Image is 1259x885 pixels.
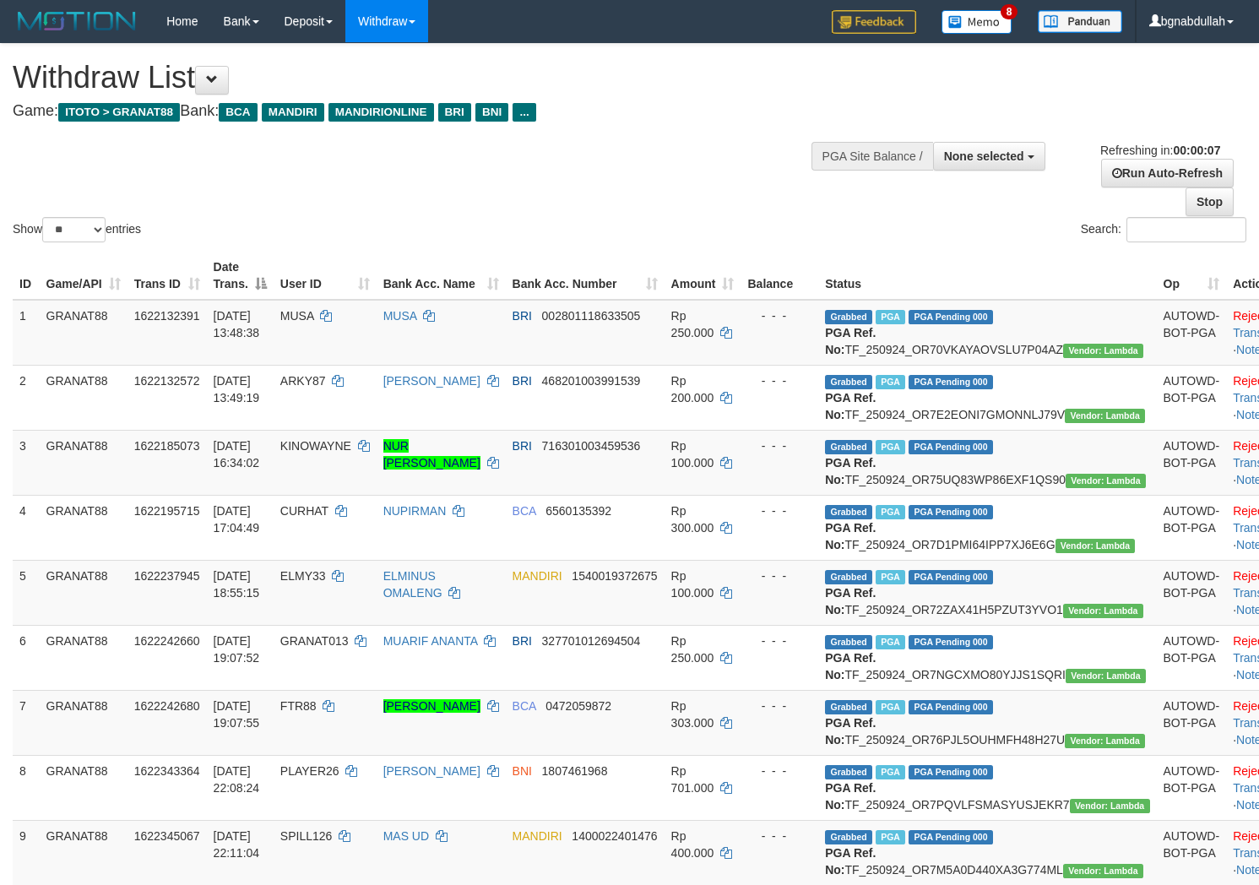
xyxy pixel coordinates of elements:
[825,326,876,356] b: PGA Ref. No:
[1157,495,1227,560] td: AUTOWD-BOT-PGA
[818,252,1156,300] th: Status
[506,252,665,300] th: Bank Acc. Number: activate to sort column ascending
[40,690,128,755] td: GRANAT88
[876,765,905,779] span: Marked by bgnheru
[1157,252,1227,300] th: Op: activate to sort column ascending
[40,252,128,300] th: Game/API: activate to sort column ascending
[825,830,872,844] span: Grabbed
[825,651,876,681] b: PGA Ref. No:
[383,439,480,470] a: NUR [PERSON_NAME]
[825,700,872,714] span: Grabbed
[1157,560,1227,625] td: AUTOWD-BOT-PGA
[747,372,811,389] div: - - -
[825,716,876,747] b: PGA Ref. No:
[280,309,314,323] span: MUSA
[134,309,200,323] span: 1622132391
[818,690,1156,755] td: TF_250924_OR76PJL5OUHMFH48H27U
[572,829,657,843] span: Copy 1400022401476 to clipboard
[909,375,993,389] span: PGA Pending
[665,252,741,300] th: Amount: activate to sort column ascending
[214,569,260,600] span: [DATE] 18:55:15
[1157,365,1227,430] td: AUTOWD-BOT-PGA
[944,149,1024,163] span: None selected
[747,502,811,519] div: - - -
[542,634,641,648] span: Copy 327701012694504 to clipboard
[13,625,40,690] td: 6
[671,634,714,665] span: Rp 250.000
[876,505,905,519] span: Marked by bgnwinata
[542,374,641,388] span: Copy 468201003991539 to clipboard
[13,690,40,755] td: 7
[825,310,872,324] span: Grabbed
[383,374,480,388] a: [PERSON_NAME]
[513,309,532,323] span: BRI
[671,569,714,600] span: Rp 100.000
[942,10,1012,34] img: Button%20Memo.svg
[933,142,1045,171] button: None selected
[811,142,933,171] div: PGA Site Balance /
[818,755,1156,820] td: TF_250924_OR7PQVLFSMASYUSJEKR7
[818,820,1156,885] td: TF_250924_OR7M5A0D440XA3G774ML
[383,634,478,648] a: MUARIF ANANTA
[280,374,326,388] span: ARKY87
[1157,820,1227,885] td: AUTOWD-BOT-PGA
[134,374,200,388] span: 1622132572
[13,365,40,430] td: 2
[818,365,1156,430] td: TF_250924_OR7E2EONI7GMONNLJ79V
[909,700,993,714] span: PGA Pending
[747,828,811,844] div: - - -
[513,699,536,713] span: BCA
[747,763,811,779] div: - - -
[1100,144,1220,157] span: Refreshing in:
[40,430,128,495] td: GRANAT88
[40,300,128,366] td: GRANAT88
[13,495,40,560] td: 4
[825,846,876,877] b: PGA Ref. No:
[513,504,536,518] span: BCA
[818,495,1156,560] td: TF_250924_OR7D1PMI64IPP7XJ6E6G
[13,61,822,95] h1: Withdraw List
[876,700,905,714] span: Marked by bgnwinata
[832,10,916,34] img: Feedback.jpg
[438,103,471,122] span: BRI
[542,764,608,778] span: Copy 1807461968 to clipboard
[134,504,200,518] span: 1622195715
[383,829,429,843] a: MAS UD
[40,365,128,430] td: GRANAT88
[280,504,328,518] span: CURHAT
[671,374,714,404] span: Rp 200.000
[747,437,811,454] div: - - -
[825,505,872,519] span: Grabbed
[876,635,905,649] span: Marked by bgnwinata
[13,217,141,242] label: Show entries
[671,764,714,795] span: Rp 701.000
[13,103,822,120] h4: Game: Bank:
[825,456,876,486] b: PGA Ref. No:
[545,504,611,518] span: Copy 6560135392 to clipboard
[214,439,260,470] span: [DATE] 16:34:02
[825,635,872,649] span: Grabbed
[542,309,641,323] span: Copy 002801118633505 to clipboard
[671,699,714,730] span: Rp 303.000
[825,375,872,389] span: Grabbed
[513,103,535,122] span: ...
[1038,10,1122,33] img: panduan.png
[513,569,562,583] span: MANDIRI
[1157,300,1227,366] td: AUTOWD-BOT-PGA
[214,634,260,665] span: [DATE] 19:07:52
[1063,604,1143,618] span: Vendor URL: https://order7.1velocity.biz
[909,570,993,584] span: PGA Pending
[876,440,905,454] span: Marked by bgnwinata
[280,634,349,648] span: GRANAT013
[280,699,317,713] span: FTR88
[825,586,876,616] b: PGA Ref. No:
[214,829,260,860] span: [DATE] 22:11:04
[1055,539,1136,553] span: Vendor URL: https://order7.1velocity.biz
[134,439,200,453] span: 1622185073
[475,103,508,122] span: BNI
[741,252,818,300] th: Balance
[825,440,872,454] span: Grabbed
[513,439,532,453] span: BRI
[219,103,257,122] span: BCA
[876,570,905,584] span: Marked by bgnwinata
